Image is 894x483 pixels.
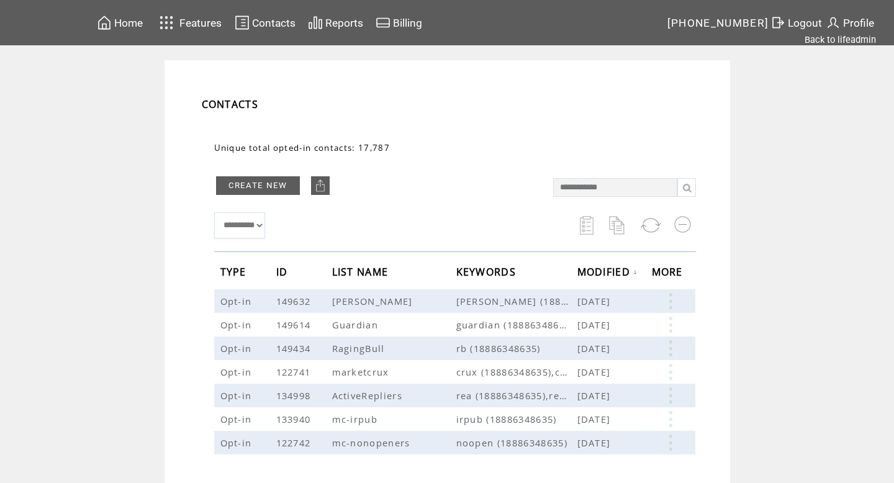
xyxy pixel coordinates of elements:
[652,262,686,285] span: MORE
[824,13,876,32] a: Profile
[325,17,363,29] span: Reports
[456,268,520,275] a: KEYWORDS
[95,13,145,32] a: Home
[332,295,416,307] span: [PERSON_NAME]
[220,413,255,425] span: Opt-in
[788,17,822,29] span: Logout
[577,413,614,425] span: [DATE]
[202,97,259,111] span: CONTACTS
[826,15,841,30] img: profile.svg
[314,179,327,192] img: upload.png
[220,342,255,354] span: Opt-in
[276,413,314,425] span: 133940
[577,342,614,354] span: [DATE]
[220,436,255,449] span: Opt-in
[456,413,577,425] span: irpub (18886348635)
[456,342,577,354] span: rb (18886348635)
[216,176,300,195] a: CREATE NEW
[252,17,296,29] span: Contacts
[154,11,224,35] a: Features
[769,13,824,32] a: Logout
[332,342,388,354] span: RagingBull
[220,295,255,307] span: Opt-in
[376,15,391,30] img: creidtcard.svg
[235,15,250,30] img: contacts.svg
[456,318,577,331] span: guardian (18886348635)
[332,389,406,402] span: ActiveRepliers
[179,17,222,29] span: Features
[276,295,314,307] span: 149632
[114,17,143,29] span: Home
[156,12,178,33] img: features.svg
[220,262,250,285] span: TYPE
[577,389,614,402] span: [DATE]
[220,389,255,402] span: Opt-in
[393,17,422,29] span: Billing
[843,17,874,29] span: Profile
[374,13,424,32] a: Billing
[577,436,614,449] span: [DATE]
[332,436,413,449] span: mc-nonopeners
[577,268,638,275] a: MODIFIED↓
[220,366,255,378] span: Opt-in
[577,366,614,378] span: [DATE]
[456,295,577,307] span: meza (18886348635)
[220,318,255,331] span: Opt-in
[276,342,314,354] span: 149434
[332,268,392,275] a: LIST NAME
[456,436,577,449] span: noopen (18886348635)
[276,262,291,285] span: ID
[577,318,614,331] span: [DATE]
[456,262,520,285] span: KEYWORDS
[97,15,112,30] img: home.svg
[577,295,614,307] span: [DATE]
[577,262,634,285] span: MODIFIED
[770,15,785,30] img: exit.svg
[332,366,392,378] span: marketcrux
[276,366,314,378] span: 122741
[332,318,382,331] span: Guardian
[308,15,323,30] img: chart.svg
[456,366,577,378] span: crux (18886348635),crux (40691),crux (71441-US),hawk (18886348635),LOL (18886348635),now (1888634...
[220,268,250,275] a: TYPE
[667,17,769,29] span: [PHONE_NUMBER]
[233,13,297,32] a: Contacts
[214,142,391,153] span: Unique total opted-in contacts: 17,787
[456,389,577,402] span: rea (18886348635),read (18886348635),ready (18886348635)
[276,389,314,402] span: 134998
[276,318,314,331] span: 149614
[332,413,381,425] span: mc-irpub
[805,34,876,45] a: Back to lifeadmin
[276,268,291,275] a: ID
[306,13,365,32] a: Reports
[332,262,392,285] span: LIST NAME
[276,436,314,449] span: 122742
